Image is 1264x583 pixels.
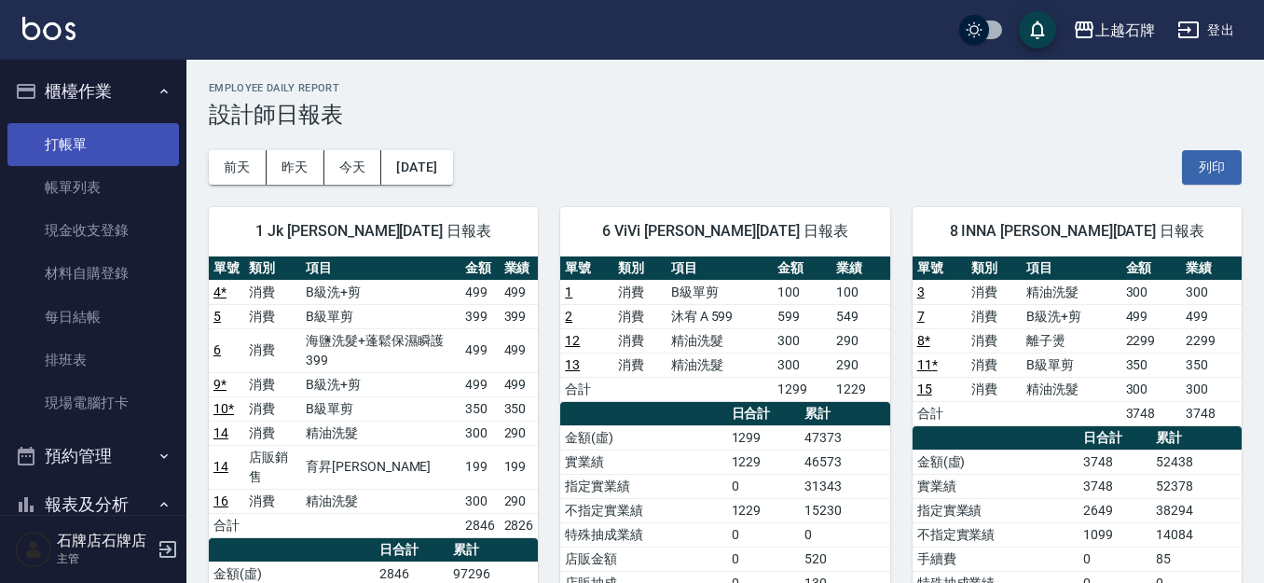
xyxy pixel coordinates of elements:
[773,353,831,377] td: 300
[727,425,801,450] td: 1299
[301,421,460,445] td: 精油洗髮
[500,328,539,372] td: 499
[500,513,539,537] td: 2826
[967,328,1022,353] td: 消費
[244,372,301,396] td: 消費
[1170,13,1242,48] button: 登出
[666,280,774,304] td: B級單剪
[560,377,613,401] td: 合計
[244,489,301,513] td: 消費
[1022,280,1120,304] td: 精油洗髮
[1181,328,1242,353] td: 2299
[913,547,1079,571] td: 手續費
[666,257,774,281] th: 項目
[727,522,801,547] td: 0
[1181,304,1242,328] td: 499
[1022,328,1120,353] td: 離子燙
[213,309,221,324] a: 5
[800,547,890,571] td: 520
[244,257,301,281] th: 類別
[1151,474,1242,498] td: 52378
[301,372,460,396] td: B級洗+剪
[560,522,726,547] td: 特殊抽成業績
[666,328,774,353] td: 精油洗髮
[1151,498,1242,522] td: 38294
[967,377,1022,401] td: 消費
[1079,450,1152,474] td: 3748
[913,450,1079,474] td: 金額(虛)
[800,425,890,450] td: 47373
[7,339,179,382] a: 排班表
[1079,522,1152,547] td: 1099
[967,353,1022,377] td: 消費
[967,257,1022,281] th: 類別
[500,396,539,421] td: 350
[57,550,152,567] p: 主管
[913,498,1079,522] td: 指定實業績
[57,532,152,550] h5: 石牌店石牌店
[1121,328,1182,353] td: 2299
[800,450,890,474] td: 46573
[613,257,666,281] th: 類別
[1121,304,1182,328] td: 499
[500,257,539,281] th: 業績
[244,421,301,445] td: 消費
[613,304,666,328] td: 消費
[913,522,1079,547] td: 不指定實業績
[1079,474,1152,498] td: 3748
[1121,280,1182,304] td: 300
[967,280,1022,304] td: 消費
[301,445,460,489] td: 育昇[PERSON_NAME]
[583,222,867,241] span: 6 ViVi [PERSON_NAME][DATE] 日報表
[727,450,801,474] td: 1229
[1121,353,1182,377] td: 350
[7,123,179,166] a: 打帳單
[913,257,968,281] th: 單號
[800,498,890,522] td: 15230
[7,209,179,252] a: 現金收支登錄
[7,166,179,209] a: 帳單列表
[1181,401,1242,425] td: 3748
[917,382,932,396] a: 15
[301,328,460,372] td: 海鹽洗髮+蓬鬆保濕瞬護399
[301,396,460,421] td: B級單剪
[7,67,179,116] button: 櫃檯作業
[1181,257,1242,281] th: 業績
[613,280,666,304] td: 消費
[375,538,448,562] th: 日合計
[500,304,539,328] td: 399
[244,304,301,328] td: 消費
[1022,257,1120,281] th: 項目
[613,328,666,353] td: 消費
[209,257,244,281] th: 單號
[15,531,52,568] img: Person
[209,150,267,185] button: 前天
[565,285,572,299] a: 1
[831,353,890,377] td: 290
[913,401,968,425] td: 合計
[831,304,890,328] td: 549
[213,425,228,440] a: 14
[917,309,925,324] a: 7
[460,372,500,396] td: 499
[727,474,801,498] td: 0
[301,304,460,328] td: B級單剪
[1095,19,1155,42] div: 上越石牌
[800,474,890,498] td: 31343
[913,474,1079,498] td: 實業績
[1121,401,1182,425] td: 3748
[560,547,726,571] td: 店販金額
[560,498,726,522] td: 不指定實業績
[666,304,774,328] td: 沐宥 A 599
[917,285,925,299] a: 3
[1181,280,1242,304] td: 300
[500,280,539,304] td: 499
[460,421,500,445] td: 300
[1121,377,1182,401] td: 300
[565,357,580,372] a: 13
[244,328,301,372] td: 消費
[560,425,726,450] td: 金額(虛)
[209,82,1242,94] h2: Employee Daily Report
[1079,426,1152,451] th: 日合計
[1151,450,1242,474] td: 52438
